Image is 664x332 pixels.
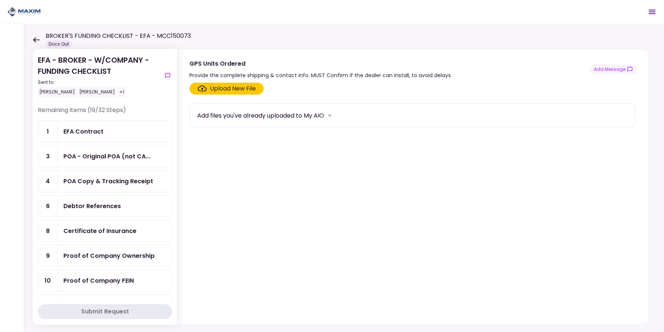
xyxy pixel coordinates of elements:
button: show-messages [163,71,172,80]
div: 8 [38,220,57,241]
div: 10 [38,270,57,291]
div: POA - Original POA (not CA or GA) (Received in house) [63,152,150,161]
div: Remaining items (19/32 Steps) [38,106,172,121]
a: 3POA - Original POA (not CA or GA) (Received in house) [38,145,172,167]
button: Open menu [643,3,661,21]
div: Sent to: [38,79,160,86]
div: POA Copy & Tracking Receipt [63,177,153,186]
div: 1 [38,121,57,142]
div: 9 [38,245,57,266]
div: Provide the complete shipping & contact info. MUST Confirm if the dealer can install, to avoid de... [189,71,452,80]
div: Submit Request [81,307,129,316]
img: Partner icon [7,6,41,17]
div: Docs Out [46,40,72,48]
a: 1EFA Contract [38,121,172,142]
div: EFA - BROKER - W/COMPANY - FUNDING CHECKLIST [38,55,160,97]
div: Proof of Company Ownership [63,251,155,260]
div: Add files you've already uploaded to My AIO [197,111,324,120]
button: Submit Request [38,304,172,319]
div: EFA Contract [63,127,103,136]
a: 10Proof of Company FEIN [38,270,172,292]
h1: BROKER'S FUNDING CHECKLIST - EFA - MCC150073 [46,32,191,40]
div: Debtor References [63,201,121,211]
div: [PERSON_NAME] [38,87,76,97]
a: 16Broker Commission & Fees Invoice [38,295,172,316]
div: Proof of Company FEIN [63,276,134,285]
a: 4POA Copy & Tracking Receipt [38,170,172,192]
div: GPS Units Ordered [189,59,452,68]
span: Click here to upload the required document [189,83,264,95]
div: 4 [38,171,57,192]
div: Certificate of Insurance [63,226,136,236]
a: 8Certificate of Insurance [38,220,172,242]
div: Upload New File [210,84,256,93]
div: 6 [38,195,57,217]
div: 3 [38,146,57,167]
a: 6Debtor References [38,195,172,217]
div: GPS Units OrderedProvide the complete shipping & contact info. MUST Confirm if the dealer can ins... [177,49,649,325]
div: +1 [118,87,126,97]
div: 16 [38,295,57,316]
button: more [324,110,335,121]
button: show-messages [590,65,637,74]
div: [PERSON_NAME] [78,87,116,97]
a: 9Proof of Company Ownership [38,245,172,267]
